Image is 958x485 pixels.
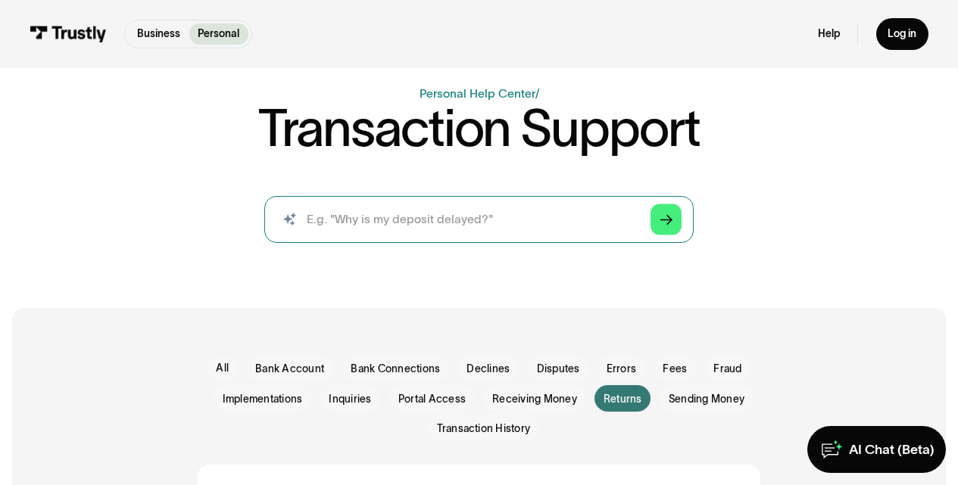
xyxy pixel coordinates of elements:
span: Returns [604,392,642,407]
span: Portal Access [398,392,466,407]
div: All [216,361,229,376]
a: Log in [876,18,928,49]
input: search [264,196,694,244]
span: Transaction History [437,421,531,437]
img: Trustly Logo [30,26,107,42]
span: Declines [467,362,510,377]
p: Business [137,26,180,42]
span: Inquiries [329,392,371,407]
span: Bank Account [255,362,324,377]
span: Disputes [537,362,580,377]
a: Help [818,27,840,41]
a: Personal Help Center [420,87,535,100]
span: Implementations [223,392,303,407]
form: Email Form [198,356,760,441]
a: Personal [189,23,248,45]
span: Errors [607,362,636,377]
div: AI Chat (Beta) [849,441,935,459]
span: Sending Money [669,392,744,407]
p: Personal [198,26,239,42]
span: Bank Connections [351,362,440,377]
a: Business [128,23,189,45]
a: AI Chat (Beta) [807,426,946,474]
span: Receiving Money [492,392,577,407]
a: All [208,357,238,381]
span: Fraud [713,362,741,377]
div: / [535,87,539,100]
form: Search [264,196,694,244]
div: Log in [888,27,916,41]
span: Fees [663,362,687,377]
h1: Transaction Support [258,102,700,154]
